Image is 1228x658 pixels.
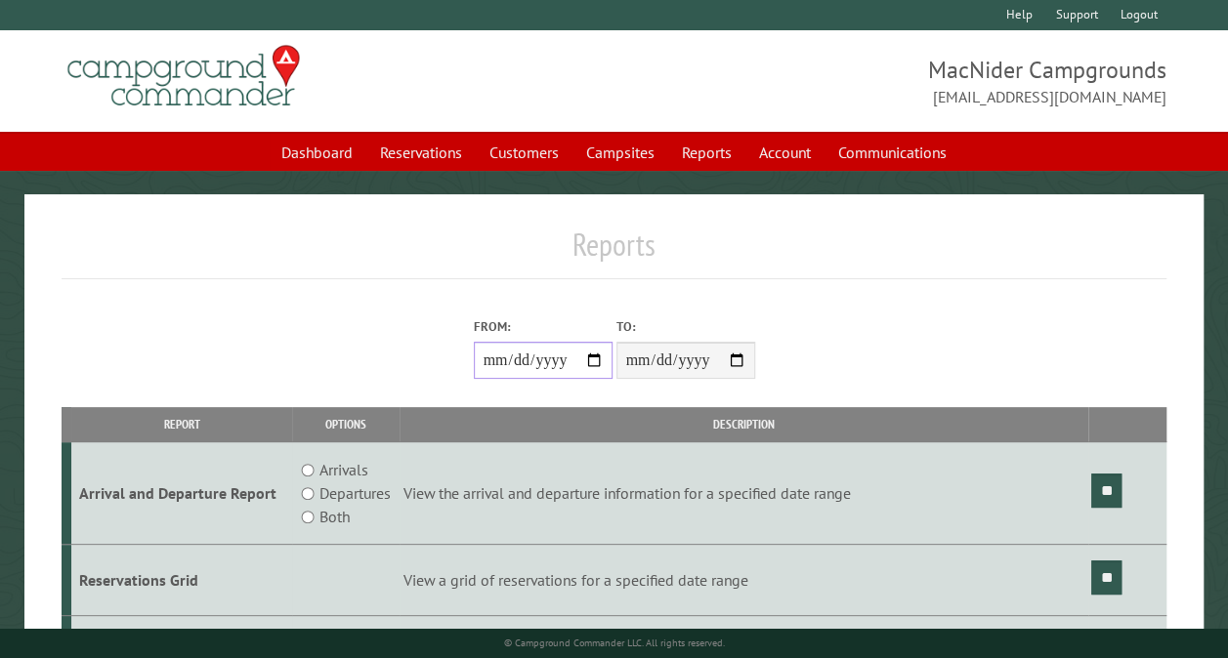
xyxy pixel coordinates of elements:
[826,134,958,171] a: Communications
[319,458,368,481] label: Arrivals
[616,317,755,336] label: To:
[62,226,1166,279] h1: Reports
[474,317,613,336] label: From:
[71,407,293,441] th: Report
[368,134,474,171] a: Reservations
[400,545,1088,616] td: View a grid of reservations for a specified date range
[670,134,743,171] a: Reports
[319,481,391,505] label: Departures
[504,637,725,649] small: © Campground Commander LLC. All rights reserved.
[614,54,1167,108] span: MacNider Campgrounds [EMAIL_ADDRESS][DOMAIN_NAME]
[574,134,666,171] a: Campsites
[478,134,571,171] a: Customers
[319,505,350,528] label: Both
[62,38,306,114] img: Campground Commander
[400,407,1088,441] th: Description
[71,442,293,545] td: Arrival and Departure Report
[400,442,1088,545] td: View the arrival and departure information for a specified date range
[747,134,823,171] a: Account
[270,134,364,171] a: Dashboard
[71,545,293,616] td: Reservations Grid
[292,407,400,441] th: Options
